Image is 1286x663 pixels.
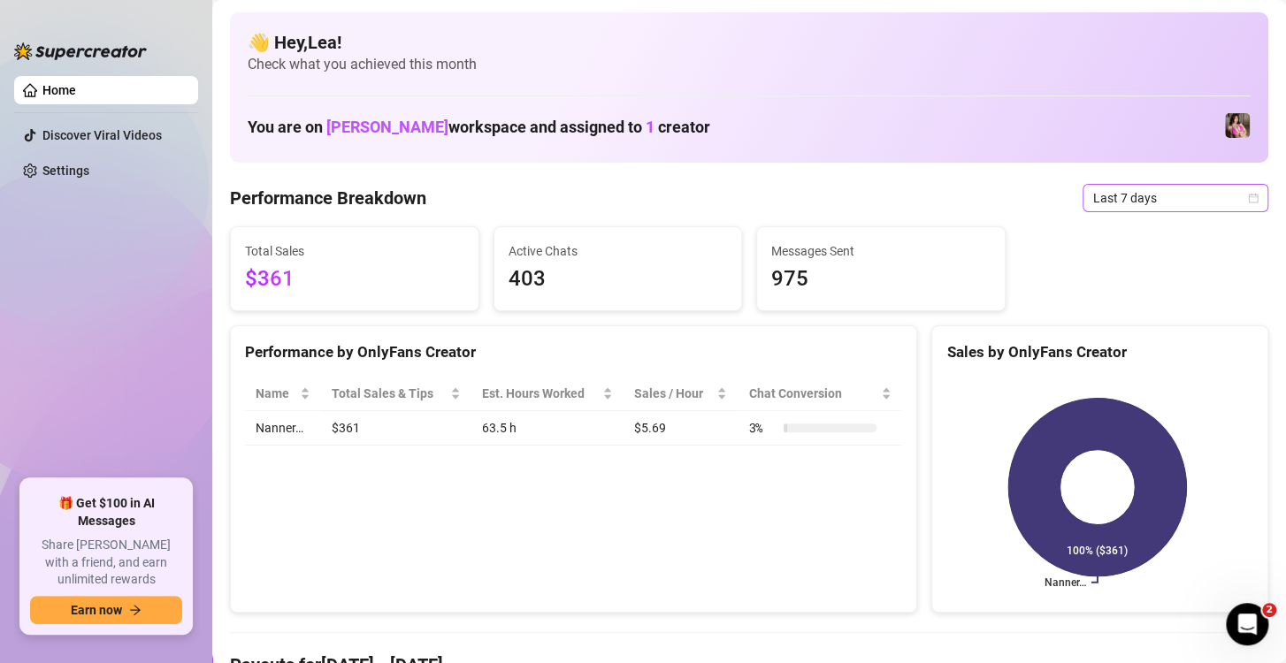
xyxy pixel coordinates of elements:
h4: Performance Breakdown [230,186,426,210]
text: Nanner… [1045,576,1086,589]
td: Nanner… [245,411,321,446]
a: Settings [42,164,89,178]
a: Home [42,83,76,97]
h4: 👋 Hey, Lea ! [248,30,1251,55]
h1: You are on workspace and assigned to creator [248,118,710,137]
span: 2 [1262,603,1276,617]
th: Name [245,377,321,411]
td: $5.69 [624,411,739,446]
span: Active Chats [509,241,728,261]
span: Messages Sent [771,241,991,261]
th: Sales / Hour [624,377,739,411]
span: Name [256,384,296,403]
span: Earn now [71,603,122,617]
button: Earn nowarrow-right [30,596,182,624]
th: Chat Conversion [738,377,902,411]
span: 3 % [748,418,777,438]
span: 975 [771,263,991,296]
span: Total Sales & Tips [332,384,447,403]
td: $361 [321,411,471,446]
span: $361 [245,263,464,296]
span: Share [PERSON_NAME] with a friend, and earn unlimited rewards [30,537,182,589]
div: Est. Hours Worked [482,384,599,403]
span: [PERSON_NAME] [326,118,448,136]
span: Check what you achieved this month [248,55,1251,74]
span: 403 [509,263,728,296]
span: 🎁 Get $100 in AI Messages [30,495,182,530]
span: Total Sales [245,241,464,261]
img: logo-BBDzfeDw.svg [14,42,147,60]
span: Last 7 days [1093,185,1258,211]
span: Sales / Hour [634,384,714,403]
a: Discover Viral Videos [42,128,162,142]
img: Nanner [1225,113,1250,138]
td: 63.5 h [471,411,624,446]
span: 1 [646,118,654,136]
span: calendar [1248,193,1259,203]
th: Total Sales & Tips [321,377,471,411]
div: Performance by OnlyFans Creator [245,340,902,364]
span: Chat Conversion [748,384,877,403]
iframe: Intercom live chat [1226,603,1268,645]
div: Sales by OnlyFans Creator [946,340,1253,364]
span: arrow-right [129,604,142,616]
